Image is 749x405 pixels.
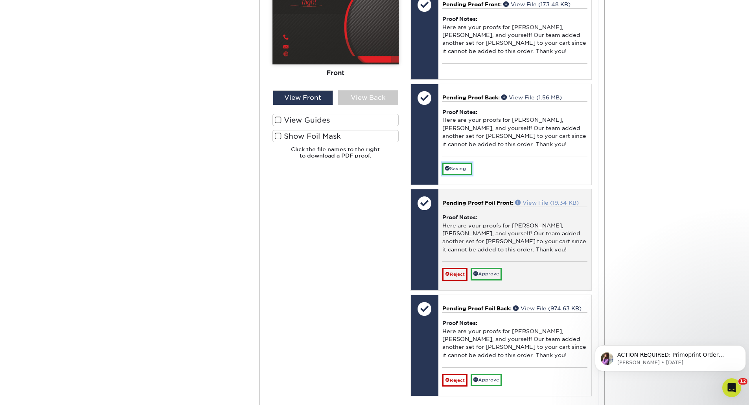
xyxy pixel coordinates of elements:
span: Pending Proof Front: [442,1,502,7]
div: View Back [338,90,398,105]
a: Reject [442,374,467,387]
h6: Click the file names to the right to download a PDF proof. [272,146,399,165]
a: Reject [442,268,467,280]
strong: Proof Notes: [442,16,477,22]
label: View Guides [272,114,399,126]
span: Pending Proof Foil Back: [442,305,512,312]
a: View File (1.56 MB) [501,94,562,101]
strong: Proof Notes: [442,214,477,220]
strong: Proof Notes: [442,109,477,115]
a: Approve [471,268,502,280]
a: View File (974.63 KB) [513,305,582,312]
div: Here are your proofs for [PERSON_NAME], [PERSON_NAME], and yourself! Our team added another set f... [442,101,587,156]
div: Here are your proofs for [PERSON_NAME], [PERSON_NAME], and yourself! Our team added another set f... [442,207,587,261]
label: Show Foil Mask [272,130,399,142]
a: Approve [471,374,502,386]
iframe: Intercom live chat [722,378,741,397]
strong: Proof Notes: [442,320,477,326]
a: View File (173.48 KB) [503,1,570,7]
div: View Front [273,90,333,105]
div: Here are your proofs for [PERSON_NAME], [PERSON_NAME], and yourself! Our team added another set f... [442,312,587,367]
div: Front [272,64,399,82]
a: Saving... [442,163,472,175]
a: View File (19.34 KB) [515,200,579,206]
span: 12 [738,378,747,385]
span: Pending Proof Foil Front: [442,200,513,206]
iframe: Intercom notifications message [592,329,749,384]
span: Pending Proof Back: [442,94,500,101]
div: Here are your proofs for [PERSON_NAME], [PERSON_NAME], and yourself! Our team added another set f... [442,8,587,63]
